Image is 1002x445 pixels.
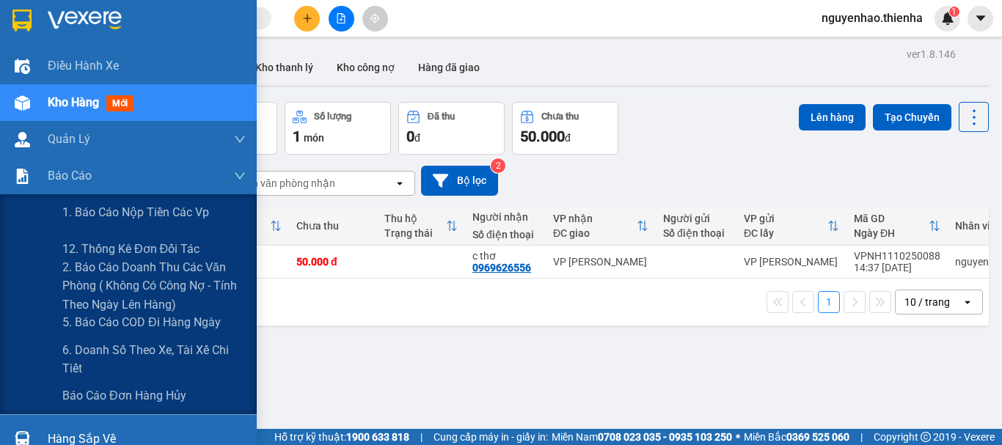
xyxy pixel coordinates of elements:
button: Đã thu0đ [398,102,505,155]
span: | [860,429,863,445]
strong: 1900 633 818 [346,431,409,443]
img: warehouse-icon [15,95,30,111]
img: icon-new-feature [941,12,954,25]
div: c thơ [472,250,538,262]
span: 6. Doanh số theo xe, tài xế chi tiết [62,341,246,378]
div: VP [PERSON_NAME] [553,256,648,268]
button: Tạo Chuyến [873,104,951,130]
div: Mã GD [854,213,929,224]
button: Bộ lọc [421,166,498,196]
div: 14:37 [DATE] [854,262,940,273]
th: Toggle SortBy [846,207,948,246]
span: 12. Thống kê đơn đối tác [62,240,200,258]
img: logo-vxr [12,10,32,32]
button: file-add [329,6,354,32]
img: warehouse-icon [15,132,30,147]
svg: open [394,177,406,189]
div: VPNH1110250088 [854,250,940,262]
button: Lên hàng [799,104,866,130]
button: Kho thanh lý [244,50,325,85]
button: Chưa thu50.000đ [512,102,618,155]
div: ĐC giao [553,227,637,239]
span: 2. Báo cáo doanh thu các văn phòng ( không có công nợ - tính theo ngày lên hàng) [62,258,246,313]
button: plus [294,6,320,32]
div: VP [PERSON_NAME] [744,256,839,268]
span: caret-down [974,12,987,25]
span: Báo cáo [48,166,92,185]
span: 1. Báo cáo nộp tiền các vp [62,203,209,221]
div: Số điện thoại [472,229,538,240]
button: caret-down [968,6,993,32]
span: aim [370,13,380,23]
button: Kho công nợ [325,50,406,85]
div: VP gửi [744,213,827,224]
span: 0 [406,128,414,145]
div: Người gửi [663,213,729,224]
th: Toggle SortBy [377,207,465,246]
span: món [304,132,324,144]
svg: open [962,296,973,308]
span: Miền Bắc [744,429,849,445]
div: 50.000 đ [296,256,370,268]
div: Chưa thu [296,220,370,232]
span: Kho hàng [48,95,99,109]
span: down [234,170,246,182]
img: solution-icon [15,169,30,184]
span: Quản Lý [48,130,90,148]
div: Số điện thoại [663,227,729,239]
img: warehouse-icon [15,59,30,74]
div: Số lượng [314,111,351,122]
div: VP nhận [553,213,637,224]
div: 0969626556 [472,262,531,273]
span: down [234,133,246,145]
span: file-add [336,13,346,23]
div: Thu hộ [384,213,446,224]
strong: 0708 023 035 - 0935 103 250 [598,431,732,443]
span: copyright [921,432,931,442]
div: 10 / trang [904,295,950,309]
div: Chưa thu [541,111,579,122]
span: ⚪️ [736,434,740,440]
div: Chọn văn phòng nhận [234,176,335,191]
span: Điều hành xe [48,56,119,75]
span: nguyenhao.thienha [810,9,935,27]
th: Toggle SortBy [736,207,846,246]
button: aim [362,6,388,32]
strong: 0369 525 060 [786,431,849,443]
span: Báo cáo đơn hàng hủy [62,386,186,405]
div: Ngày ĐH [854,227,929,239]
sup: 1 [949,7,959,17]
span: Miền Nam [552,429,732,445]
div: ĐC lấy [744,227,827,239]
button: Hàng đã giao [406,50,491,85]
button: 1 [818,291,840,313]
span: đ [414,132,420,144]
span: Cung cấp máy in - giấy in: [434,429,548,445]
div: Trạng thái [384,227,446,239]
div: Người nhận [472,211,538,223]
sup: 2 [491,158,505,173]
div: ver 1.8.146 [907,46,956,62]
span: 1 [951,7,957,17]
button: Số lượng1món [285,102,391,155]
div: Đã thu [428,111,455,122]
span: đ [565,132,571,144]
span: 50.000 [520,128,565,145]
span: Hỗ trợ kỹ thuật: [274,429,409,445]
span: mới [106,95,134,111]
span: | [420,429,423,445]
span: plus [302,13,312,23]
th: Toggle SortBy [546,207,656,246]
span: 1 [293,128,301,145]
span: 5. Báo cáo COD đi hàng ngày [62,313,221,331]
